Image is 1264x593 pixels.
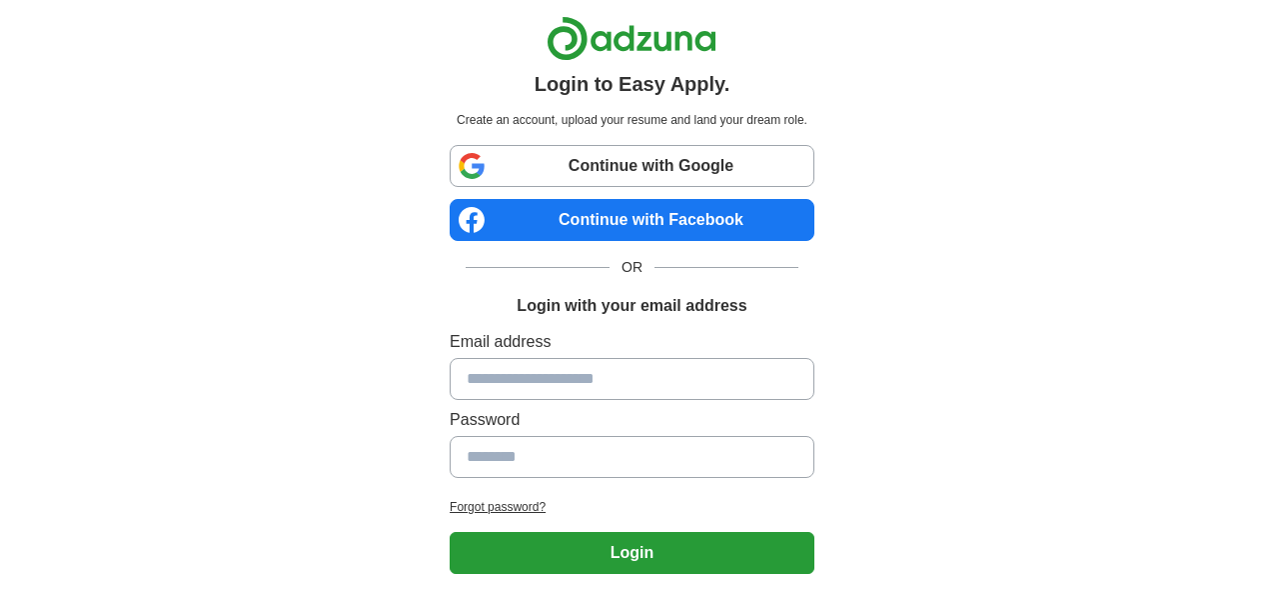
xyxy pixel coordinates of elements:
[450,408,814,432] label: Password
[535,69,730,99] h1: Login to Easy Apply.
[450,199,814,241] a: Continue with Facebook
[547,16,716,61] img: Adzuna logo
[610,257,654,278] span: OR
[450,145,814,187] a: Continue with Google
[450,330,814,354] label: Email address
[450,532,814,574] button: Login
[450,498,814,516] a: Forgot password?
[517,294,746,318] h1: Login with your email address
[454,111,810,129] p: Create an account, upload your resume and land your dream role.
